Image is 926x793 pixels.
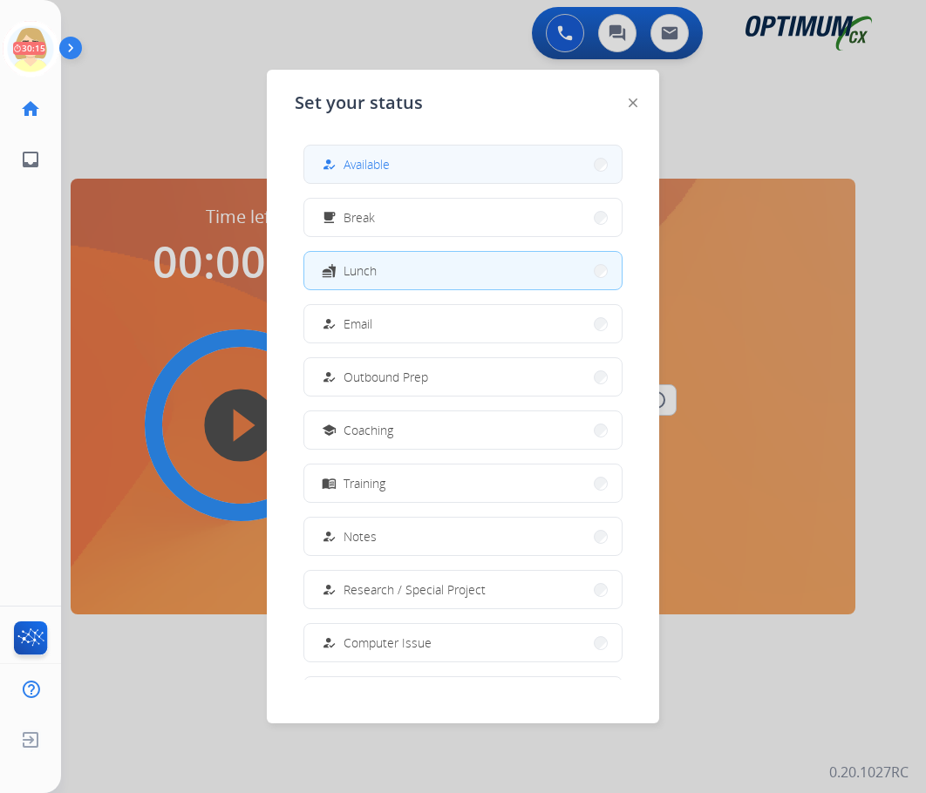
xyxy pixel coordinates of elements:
button: Lunch [304,252,622,289]
button: Computer Issue [304,624,622,661]
mat-icon: free_breakfast [322,210,337,225]
mat-icon: how_to_reg [322,635,337,650]
span: Notes [344,527,377,546]
button: Outbound Prep [304,358,622,396]
mat-icon: how_to_reg [322,582,337,597]
img: close-button [629,98,637,107]
button: Notes [304,518,622,555]
span: Computer Issue [344,634,432,652]
p: 0.20.1027RC [829,762,909,783]
button: Available [304,146,622,183]
mat-icon: school [322,423,337,437]
span: Coaching [344,421,393,439]
span: Email [344,315,372,333]
button: Break [304,199,622,236]
button: Research / Special Project [304,571,622,608]
button: Internet Issue [304,677,622,715]
mat-icon: how_to_reg [322,529,337,544]
span: Outbound Prep [344,368,428,386]
mat-icon: menu_book [322,476,337,491]
mat-icon: how_to_reg [322,369,337,384]
span: Lunch [344,261,377,280]
mat-icon: fastfood [322,263,337,278]
span: Break [344,208,375,227]
span: Set your status [295,91,423,115]
button: Email [304,305,622,342]
mat-icon: inbox [20,149,41,170]
span: Available [344,155,390,173]
mat-icon: how_to_reg [322,157,337,172]
button: Coaching [304,411,622,449]
span: Research / Special Project [344,580,486,599]
mat-icon: home [20,98,41,119]
button: Training [304,464,622,502]
span: Training [344,474,385,492]
mat-icon: how_to_reg [322,316,337,331]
